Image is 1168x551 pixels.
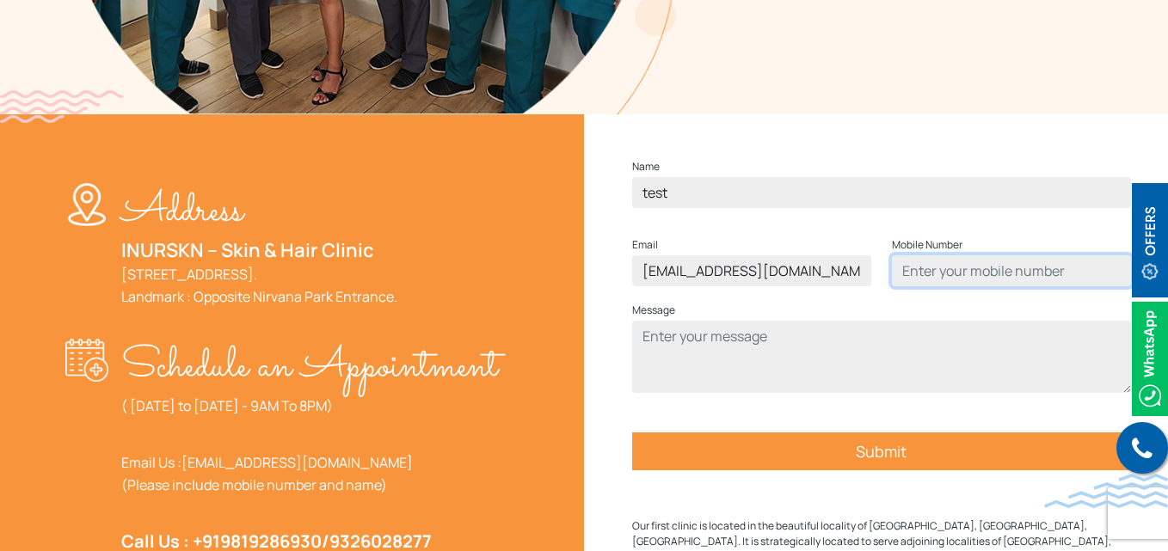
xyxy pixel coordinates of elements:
[892,235,962,255] label: Mobile Number
[1134,521,1146,534] img: up-blue-arrow.svg
[181,453,413,472] a: [EMAIL_ADDRESS][DOMAIN_NAME]
[121,395,498,417] p: ( [DATE] to [DATE] - 9AM To 8PM)
[1132,302,1168,416] img: Whatsappicon
[121,339,498,395] p: Schedule an Appointment
[892,255,1131,286] input: Enter your mobile number
[632,235,658,255] label: Email
[121,451,498,496] p: Email Us : (Please include mobile number and name)
[65,183,121,226] img: location-w
[632,432,1131,470] input: Submit
[632,156,1131,505] form: Contact form
[65,339,121,382] img: appointment-w
[121,183,397,239] p: Address
[632,156,660,177] label: Name
[1132,347,1168,366] a: Whatsappicon
[1132,183,1168,297] img: offerBt
[1044,474,1168,508] img: bluewave
[121,265,397,306] a: [STREET_ADDRESS].Landmark : Opposite Nirvana Park Entrance.
[632,300,675,321] label: Message
[121,237,374,263] a: INURSKN – Skin & Hair Clinic
[632,177,1131,208] input: Enter your name
[632,255,871,286] input: Enter email address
